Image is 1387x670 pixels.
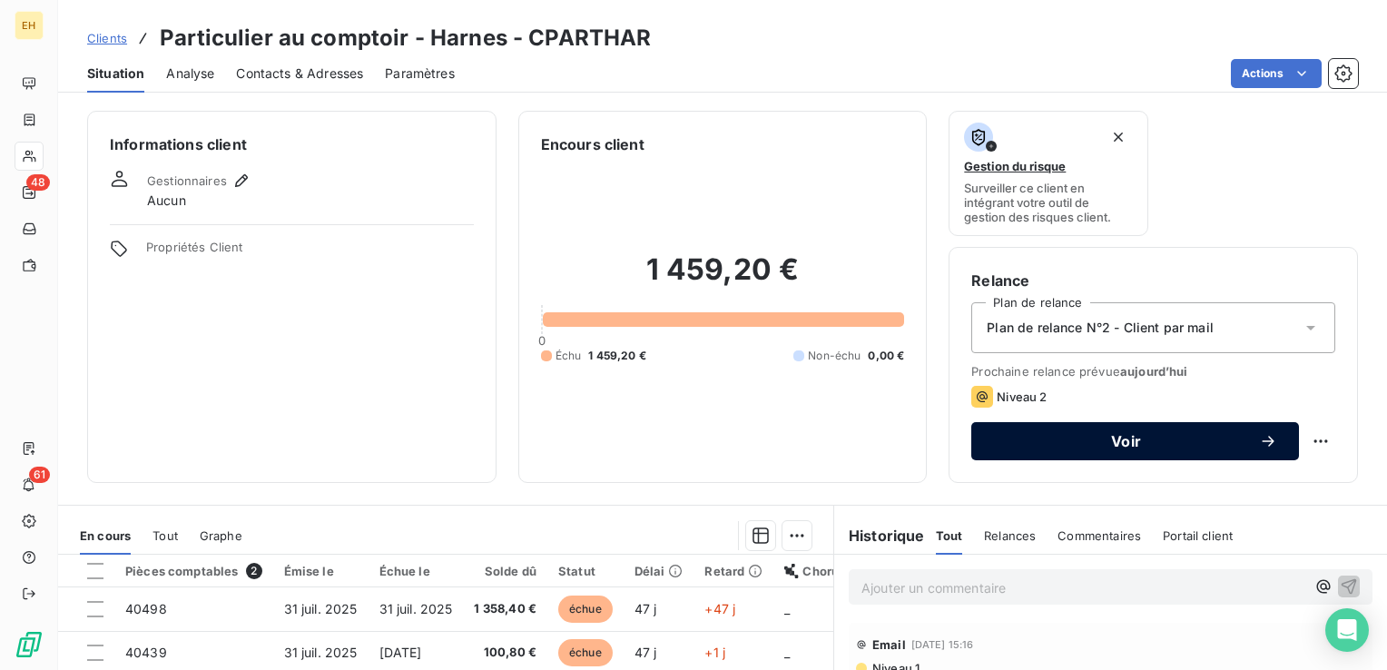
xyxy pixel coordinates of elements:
button: Voir [971,422,1299,460]
span: Échu [556,348,582,364]
span: Gestion du risque [964,159,1066,173]
div: Open Intercom Messenger [1325,608,1369,652]
a: Clients [87,29,127,47]
span: 2 [246,563,262,579]
span: Voir [993,434,1259,448]
span: Portail client [1163,528,1233,543]
span: 40439 [125,645,167,660]
span: 48 [26,174,50,191]
span: 1 358,40 € [474,600,536,618]
span: Commentaires [1057,528,1141,543]
span: Non-échu [808,348,861,364]
div: Retard [704,564,762,578]
h6: Relance [971,270,1335,291]
span: Prochaine relance prévue [971,364,1335,379]
span: 31 juil. 2025 [284,601,358,616]
div: Chorus Pro [784,564,868,578]
span: Aucun [147,192,186,210]
div: EH [15,11,44,40]
span: Analyse [166,64,214,83]
span: 31 juil. 2025 [284,645,358,660]
h3: Particulier au comptoir - Harnes - CPARTHAR [160,22,651,54]
span: Surveiller ce client en intégrant votre outil de gestion des risques client. [964,181,1132,224]
h6: Informations client [110,133,474,155]
span: Paramètres [385,64,455,83]
span: 61 [29,467,50,483]
span: échue [558,596,613,623]
span: Niveau 2 [997,389,1047,404]
span: Tout [152,528,178,543]
div: Solde dû [474,564,536,578]
span: Tout [936,528,963,543]
span: 47 j [634,601,657,616]
span: 0,00 € [868,348,904,364]
span: [DATE] 15:16 [911,639,974,650]
span: échue [558,639,613,666]
span: Situation [87,64,144,83]
button: Gestion du risqueSurveiller ce client en intégrant votre outil de gestion des risques client. [949,111,1147,236]
h6: Encours client [541,133,644,155]
span: 31 juil. 2025 [379,601,453,616]
div: Émise le [284,564,358,578]
div: Délai [634,564,684,578]
span: Gestionnaires [147,173,227,188]
span: 1 459,20 € [588,348,646,364]
span: 100,80 € [474,644,536,662]
img: Logo LeanPay [15,630,44,659]
span: 40498 [125,601,167,616]
h6: Historique [834,525,925,547]
span: _ [784,645,790,660]
span: Propriétés Client [146,240,474,265]
span: En cours [80,528,131,543]
span: Graphe [200,528,242,543]
div: Échue le [379,564,453,578]
button: Actions [1231,59,1322,88]
span: 47 j [634,645,657,660]
span: +1 j [704,645,725,660]
div: Pièces comptables [125,563,262,579]
span: Clients [87,31,127,45]
span: _ [784,601,790,616]
span: Relances [984,528,1036,543]
span: [DATE] [379,645,422,660]
span: Email [872,637,906,652]
h2: 1 459,20 € [541,251,905,306]
div: Statut [558,564,613,578]
span: Plan de relance N°2 - Client par mail [987,319,1214,337]
span: Contacts & Adresses [236,64,363,83]
span: +47 j [704,601,735,616]
span: 0 [538,333,546,348]
span: aujourd’hui [1120,364,1188,379]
